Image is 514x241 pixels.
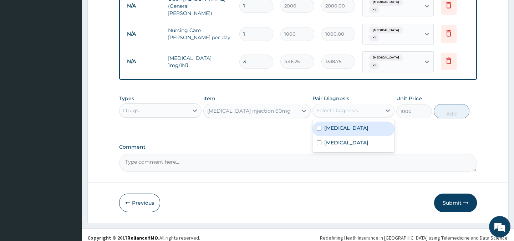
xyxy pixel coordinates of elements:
[127,235,158,241] a: RelianceHMO
[123,55,164,68] td: N/A
[434,104,469,118] button: Add
[369,27,403,34] span: [MEDICAL_DATA]
[119,96,134,102] label: Types
[369,62,379,69] span: + 1
[37,40,120,49] div: Chat with us now
[164,51,236,72] td: [MEDICAL_DATA] 1mg/INJ
[396,95,422,102] label: Unit Price
[369,54,403,61] span: [MEDICAL_DATA]
[324,139,368,146] label: [MEDICAL_DATA]
[164,23,236,45] td: Nursing Care [PERSON_NAME] per day
[123,107,139,114] div: Drugs
[324,124,368,132] label: [MEDICAL_DATA]
[87,235,159,241] strong: Copyright © 2017 .
[117,4,134,21] div: Minimize live chat window
[13,36,29,53] img: d_794563401_company_1708531726252_794563401
[123,27,164,41] td: N/A
[316,107,358,114] div: Select Diagnosis
[4,163,136,188] textarea: Type your message and hit 'Enter'
[41,74,98,146] span: We're online!
[203,95,215,102] label: Item
[119,144,477,150] label: Comment
[369,34,379,41] span: + 1
[312,95,349,102] label: Pair Diagnosis
[369,6,379,14] span: + 1
[207,107,291,114] div: [MEDICAL_DATA] injection 60mg
[434,194,477,212] button: Submit
[119,194,160,212] button: Previous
